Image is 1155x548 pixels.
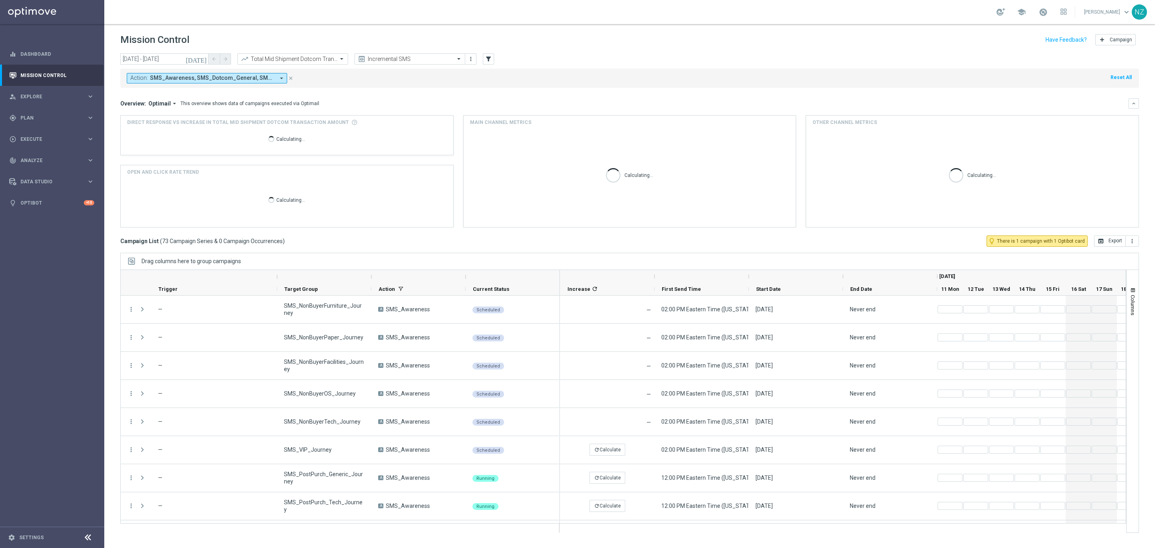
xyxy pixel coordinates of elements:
span: — [158,475,162,481]
span: SMS_Awareness [386,502,430,509]
i: lightbulb_outline [988,237,995,245]
div: NZ [1132,4,1147,20]
button: refreshCalculate [590,444,625,456]
i: more_vert [128,474,135,481]
div: Never end [850,306,875,313]
div: 21 Aug 2024, Wednesday [756,306,773,313]
span: 16 Sat [1071,286,1086,292]
h3: Overview: [120,100,146,107]
colored-tag: Scheduled [472,390,504,398]
div: 21 Aug 2024, Wednesday [756,334,773,341]
span: keyboard_arrow_down [1122,8,1131,16]
button: keyboard_arrow_down [1129,98,1139,109]
input: Have Feedback? [1046,37,1087,43]
div: lightbulb Optibot +10 [9,200,95,206]
span: SMS_Awareness [386,390,430,397]
i: settings [8,534,15,541]
p: Calculating... [276,135,305,142]
i: play_circle_outline [9,136,16,143]
p: Calculating... [967,171,996,179]
i: keyboard_arrow_right [87,178,94,185]
span: 02:00 PM Eastern Time (New York) (UTC -04:00) [661,418,790,425]
span: First Send Time [662,286,701,292]
p: Calculating... [276,196,305,203]
span: Execute [20,137,87,142]
h3: Campaign List [120,237,285,245]
button: Optimail arrow_drop_down [146,100,180,107]
span: Analyze [20,158,87,163]
span: 02:00 PM Eastern Time (New York) (UTC -04:00) [661,390,790,397]
i: open_in_browser [1098,238,1104,244]
span: SMS_Awareness [386,418,430,425]
i: [DATE] [186,55,207,63]
span: Drag columns here to group campaigns [142,258,241,264]
span: A [378,391,383,396]
div: 21 Aug 2024, Wednesday [756,362,773,369]
button: gps_fixed Plan keyboard_arrow_right [9,115,95,121]
ng-select: Total Mid Shipment Dotcom Transaction Amount [237,53,348,65]
span: Running [476,504,494,509]
button: more_vert [128,502,135,509]
span: — [158,418,162,425]
button: refreshCalculate [590,472,625,484]
span: Start Date [756,286,781,292]
div: Optibot [9,192,94,213]
span: A [378,447,383,452]
span: There is 1 campaign with 1 Optibot card [997,237,1085,245]
div: Dashboard [9,43,94,65]
i: close [288,75,294,81]
span: 14 Thu [1019,286,1035,292]
div: 21 Aug 2024, Wednesday [756,418,773,425]
i: keyboard_arrow_right [87,135,94,143]
i: more_vert [128,306,135,313]
span: 15 Fri [1046,286,1060,292]
i: keyboard_arrow_right [87,156,94,164]
button: Reset All [1110,73,1133,82]
div: 23 Oct 2024, Wednesday [756,474,773,481]
span: SMS_Awareness [386,474,430,481]
a: Settings [19,535,44,540]
div: 21 Oct 2024, Monday [756,446,773,453]
i: keyboard_arrow_right [87,93,94,100]
div: play_circle_outline Execute keyboard_arrow_right [9,136,95,142]
span: 12:00 PM Eastern Time (New York) (UTC -04:00) [661,475,790,481]
span: Current Status [473,286,509,292]
div: Never end [850,446,875,453]
span: SMS_Awareness [386,306,430,313]
span: — [646,307,651,313]
div: Never end [850,334,875,341]
div: Press SPACE to select this row. [121,408,560,436]
span: 18 Mon [1121,286,1139,292]
div: Data Studio keyboard_arrow_right [9,179,95,185]
span: SMS_NonBuyerTech_Journey [284,418,361,425]
button: Mission Control [9,72,95,79]
span: 02:00 PM Eastern Time (New York) (UTC -04:00) [661,306,790,313]
button: more_vert [128,390,135,397]
span: — [646,391,651,398]
button: equalizer Dashboard [9,51,95,57]
span: SMS_Awareness [386,446,430,453]
div: person_search Explore keyboard_arrow_right [9,93,95,100]
i: refresh [594,503,600,509]
span: SMS_NonBuyerFurniture_Journey [284,302,365,317]
colored-tag: Running [472,474,498,482]
span: 02:00 PM Eastern Time (New York) (UTC -04:00) [661,362,790,369]
h4: OPEN AND CLICK RATE TREND [127,168,199,176]
span: Scheduled [476,448,500,453]
button: more_vert [467,54,475,64]
span: Campaign [1110,37,1132,43]
a: Mission Control [20,65,94,86]
h1: Mission Control [120,34,189,46]
span: Running [476,476,494,481]
span: Scheduled [476,420,500,425]
span: End Date [850,286,872,292]
span: — [158,503,162,509]
i: more_vert [128,362,135,369]
span: — [158,362,162,369]
span: SMS_NonBuyerFacilities_Journey [284,358,365,373]
button: refreshCalculate [590,500,625,512]
multiple-options-button: Export to CSV [1094,237,1139,244]
i: refresh [592,286,598,292]
span: — [646,363,651,369]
